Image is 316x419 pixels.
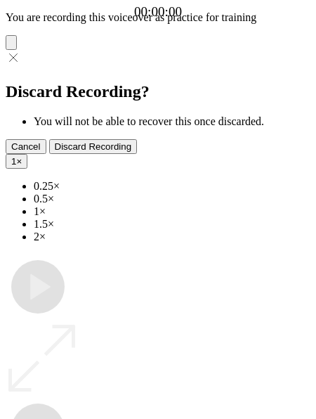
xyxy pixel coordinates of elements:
p: You are recording this voiceover as practice for training [6,11,310,24]
button: Discard Recording [49,139,138,154]
li: You will not be able to recover this once discarded. [34,115,310,128]
button: 1× [6,154,27,169]
li: 0.25× [34,180,310,193]
span: 1 [11,156,16,167]
h2: Discard Recording? [6,82,310,101]
li: 2× [34,231,310,243]
li: 1.5× [34,218,310,231]
li: 1× [34,205,310,218]
a: 00:00:00 [134,4,182,20]
button: Cancel [6,139,46,154]
li: 0.5× [34,193,310,205]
